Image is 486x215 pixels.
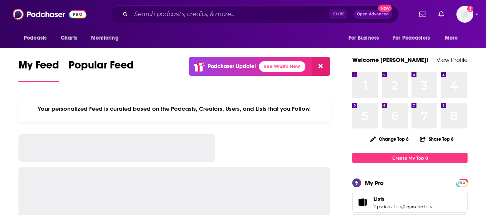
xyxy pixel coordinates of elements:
a: My Feed [18,58,59,82]
a: Show notifications dropdown [416,8,429,21]
span: Ctrl K [329,9,347,19]
span: PRO [457,180,466,186]
a: View Profile [436,56,468,63]
button: Change Top 8 [366,134,413,144]
button: Open AdvancedNew [353,10,392,19]
span: Monitoring [91,33,118,43]
button: open menu [18,31,56,45]
span: More [445,33,458,43]
button: open menu [343,31,388,45]
span: Podcasts [24,33,46,43]
span: For Business [348,33,379,43]
span: My Feed [18,58,59,76]
button: open menu [86,31,128,45]
span: Popular Feed [68,58,134,76]
div: Your personalized Feed is curated based on the Podcasts, Creators, Users, and Lists that you Follow. [18,96,330,122]
a: Show notifications dropdown [435,8,447,21]
svg: Add a profile image [467,6,473,12]
a: 0 episode lists [403,204,432,209]
button: open menu [440,31,468,45]
a: Create My Top 8 [352,153,468,163]
span: New [378,5,392,12]
button: Share Top 8 [420,132,454,147]
span: Open Advanced [357,12,389,16]
a: 2 podcast lists [373,204,402,209]
span: Lists [373,195,385,202]
button: Show profile menu [456,6,473,23]
img: User Profile [456,6,473,23]
span: Logged in as WPubPR1 [456,6,473,23]
span: For Podcasters [393,33,430,43]
span: , [402,204,403,209]
a: PRO [457,180,466,185]
img: Podchaser - Follow, Share and Rate Podcasts [13,7,86,22]
span: Charts [61,33,77,43]
button: open menu [388,31,441,45]
p: Podchaser Update! [208,63,256,70]
a: Lists [373,195,432,202]
div: Search podcasts, credits, & more... [110,5,399,23]
div: My Pro [365,179,384,187]
a: See What's New [259,61,305,72]
a: Popular Feed [68,58,134,82]
a: Charts [56,31,82,45]
input: Search podcasts, credits, & more... [131,8,329,20]
span: Lists [352,192,468,213]
a: Lists [355,197,370,208]
a: Welcome [PERSON_NAME]! [352,56,428,63]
